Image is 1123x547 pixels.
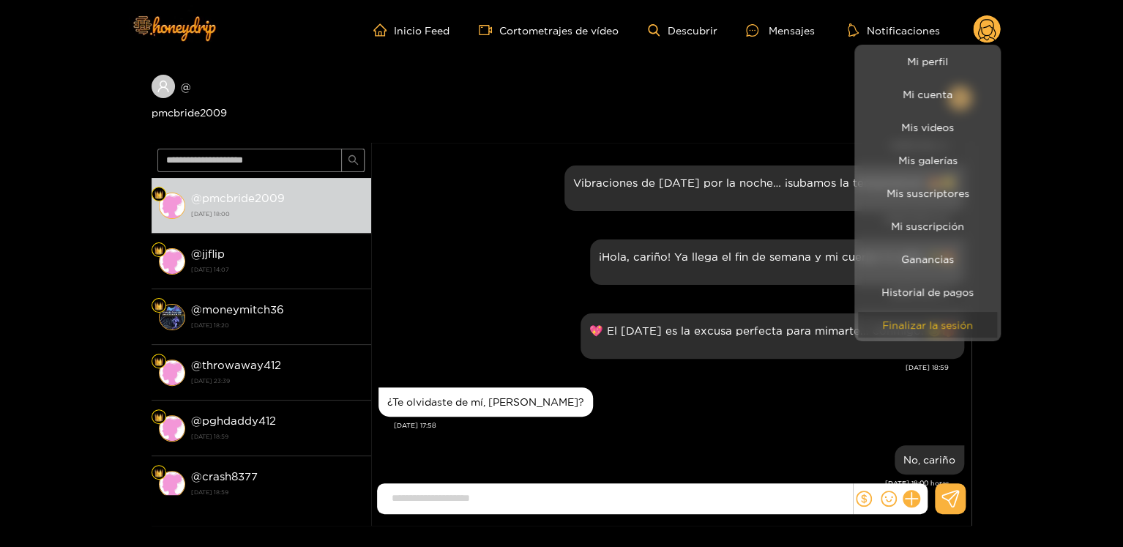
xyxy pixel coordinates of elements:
button: Finalizar la sesión [858,312,997,338]
a: Mi cuenta [858,81,997,107]
font: Mis suscriptores [887,187,969,198]
font: Mis videos [901,122,954,133]
a: Mi perfil [858,48,997,74]
a: Historial de pagos [858,279,997,305]
a: Mi suscripción [858,213,997,239]
font: Mi cuenta [903,89,952,100]
font: Mi perfil [907,56,948,67]
font: Mis galerías [898,155,958,165]
a: Mis suscriptores [858,180,997,206]
font: Mi suscripción [891,220,964,231]
a: Ganancias [858,246,997,272]
a: Mis videos [858,114,997,140]
font: Ganancias [901,253,954,264]
font: Finalizar la sesión [882,319,973,330]
a: Mis galerías [858,147,997,173]
font: Historial de pagos [881,286,974,297]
